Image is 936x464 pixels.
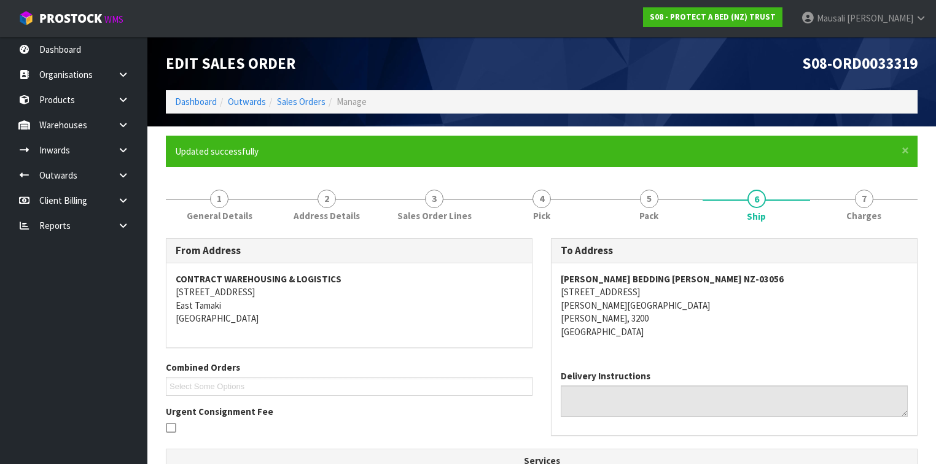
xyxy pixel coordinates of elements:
[847,12,913,24] span: [PERSON_NAME]
[561,273,908,338] address: [STREET_ADDRESS] [PERSON_NAME][GEOGRAPHIC_DATA] [PERSON_NAME], 3200 [GEOGRAPHIC_DATA]
[532,190,551,208] span: 4
[176,273,523,325] address: [STREET_ADDRESS] East Tamaki [GEOGRAPHIC_DATA]
[294,209,360,222] span: Address Details
[650,12,776,22] strong: S08 - PROTECT A BED (NZ) TRUST
[846,209,881,222] span: Charges
[802,53,918,73] span: S08-ORD0033319
[318,190,336,208] span: 2
[187,209,252,222] span: General Details
[643,7,782,27] a: S08 - PROTECT A BED (NZ) TRUST
[210,190,228,208] span: 1
[533,209,550,222] span: Pick
[176,245,523,257] h3: From Address
[228,96,266,107] a: Outwards
[902,142,909,159] span: ×
[639,209,658,222] span: Pack
[561,369,650,382] label: Delivery Instructions
[166,405,273,418] label: Urgent Consignment Fee
[175,96,217,107] a: Dashboard
[18,10,34,26] img: cube-alt.png
[176,273,341,285] strong: CONTRACT WAREHOUSING & LOGISTICS
[104,14,123,25] small: WMS
[166,53,295,73] span: Edit Sales Order
[561,273,784,285] strong: [PERSON_NAME] BEDDING [PERSON_NAME] NZ-03056
[166,361,240,374] label: Combined Orders
[337,96,367,107] span: Manage
[561,245,908,257] h3: To Address
[277,96,326,107] a: Sales Orders
[855,190,873,208] span: 7
[640,190,658,208] span: 5
[747,190,766,208] span: 6
[39,10,102,26] span: ProStock
[425,190,443,208] span: 3
[747,210,766,223] span: Ship
[817,12,845,24] span: Mausali
[397,209,472,222] span: Sales Order Lines
[175,145,259,157] span: Updated successfully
